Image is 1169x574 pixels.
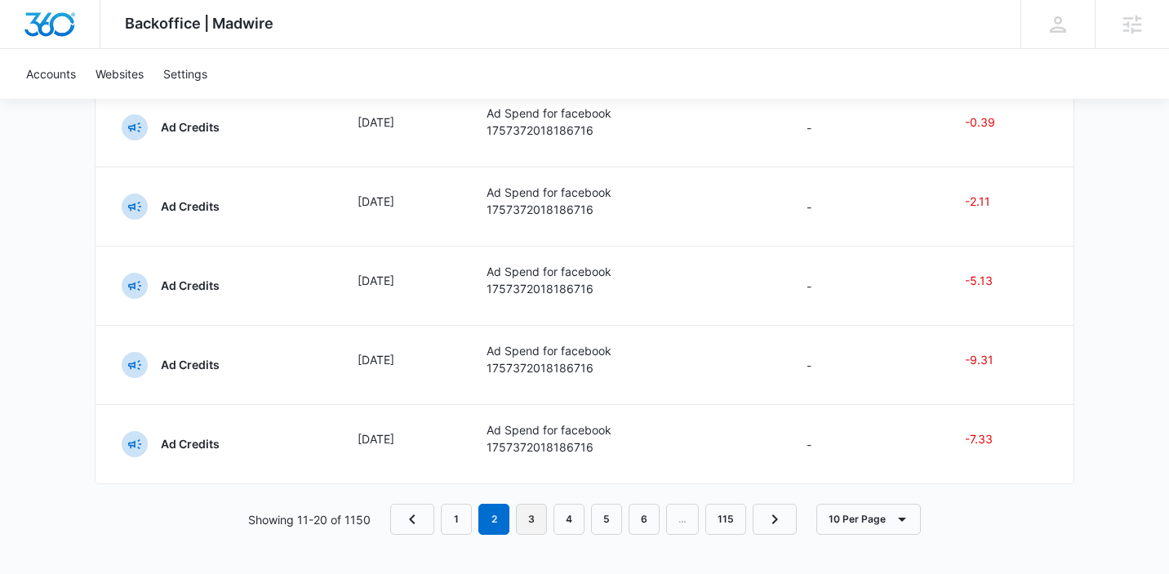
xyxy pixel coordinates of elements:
p: [DATE] [358,272,447,289]
p: -0.39 [965,113,1047,131]
a: Accounts [16,49,86,99]
nav: Pagination [390,504,797,535]
p: [DATE] [358,351,447,368]
span: Backoffice | Madwire [125,15,273,32]
td: - [787,167,945,246]
td: - [787,87,945,167]
p: Ad Credits [161,198,220,215]
p: -5.13 [965,272,1047,289]
em: 2 [478,504,509,535]
p: Ad Credits [161,436,220,452]
p: Ad Credits [161,278,220,294]
p: Ad Spend for facebook 1757372018186716 [487,263,637,297]
p: Ad Credits [161,119,220,136]
div: Keywords by Traffic [180,96,275,107]
a: Websites [86,49,153,99]
p: Ad Spend for facebook 1757372018186716 [487,105,637,139]
p: -9.31 [965,351,1047,368]
p: Ad Spend for facebook 1757372018186716 [487,184,637,218]
img: website_grey.svg [26,42,39,56]
button: 10 Per Page [816,504,921,535]
a: Settings [153,49,217,99]
p: -2.11 [965,193,1047,210]
p: [DATE] [358,113,447,131]
div: Domain Overview [62,96,146,107]
a: Next Page [753,504,797,535]
a: Page 3 [516,504,547,535]
p: -7.33 [965,430,1047,447]
p: Showing 11-20 of 1150 [248,511,371,528]
div: v 4.0.24 [46,26,80,39]
a: Previous Page [390,504,434,535]
div: Domain: [DOMAIN_NAME] [42,42,180,56]
a: Page 5 [591,504,622,535]
a: Page 4 [553,504,584,535]
img: tab_domain_overview_orange.svg [44,95,57,108]
p: Ad Credits [161,357,220,373]
p: Ad Spend for facebook 1757372018186716 [487,421,637,456]
td: - [787,246,945,325]
a: Page 6 [629,504,660,535]
p: [DATE] [358,430,447,447]
img: logo_orange.svg [26,26,39,39]
td: - [787,325,945,404]
a: Page 1 [441,504,472,535]
p: [DATE] [358,193,447,210]
p: Ad Spend for facebook 1757372018186716 [487,342,637,376]
a: Page 115 [705,504,746,535]
img: tab_keywords_by_traffic_grey.svg [162,95,176,108]
td: - [787,404,945,483]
